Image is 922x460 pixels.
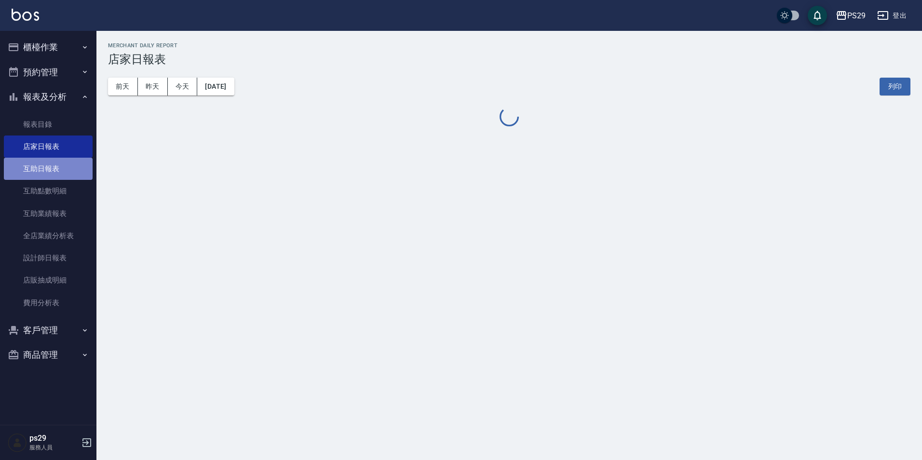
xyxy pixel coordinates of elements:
[4,158,93,180] a: 互助日報表
[29,433,79,443] h5: ps29
[808,6,827,25] button: save
[138,78,168,95] button: 昨天
[108,53,910,66] h3: 店家日報表
[108,78,138,95] button: 前天
[873,7,910,25] button: 登出
[197,78,234,95] button: [DATE]
[4,318,93,343] button: 客戶管理
[4,113,93,135] a: 報表目錄
[4,292,93,314] a: 費用分析表
[4,247,93,269] a: 設計師日報表
[832,6,869,26] button: PS29
[8,433,27,452] img: Person
[168,78,198,95] button: 今天
[4,180,93,202] a: 互助點數明細
[12,9,39,21] img: Logo
[4,342,93,367] button: 商品管理
[4,203,93,225] a: 互助業績報表
[4,135,93,158] a: 店家日報表
[4,60,93,85] button: 預約管理
[4,225,93,247] a: 全店業績分析表
[4,84,93,109] button: 報表及分析
[29,443,79,452] p: 服務人員
[4,35,93,60] button: 櫃檯作業
[880,78,910,95] button: 列印
[108,42,910,49] h2: Merchant Daily Report
[4,269,93,291] a: 店販抽成明細
[847,10,866,22] div: PS29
